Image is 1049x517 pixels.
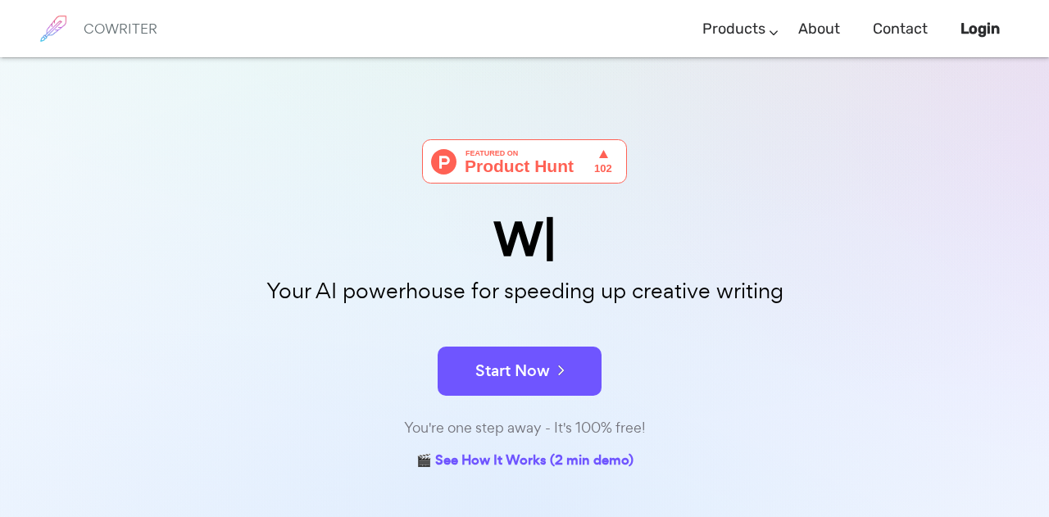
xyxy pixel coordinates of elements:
div: W [115,216,934,263]
b: Login [960,20,1000,38]
button: Start Now [438,347,602,396]
a: Contact [873,5,928,53]
a: 🎬 See How It Works (2 min demo) [416,449,633,474]
p: Your AI powerhouse for speeding up creative writing [115,274,934,309]
a: Login [960,5,1000,53]
a: About [798,5,840,53]
img: brand logo [33,8,74,49]
div: You're one step away - It's 100% free! [115,416,934,440]
h6: COWRITER [84,21,157,36]
img: Cowriter - Your AI buddy for speeding up creative writing | Product Hunt [422,139,627,184]
a: Products [702,5,765,53]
